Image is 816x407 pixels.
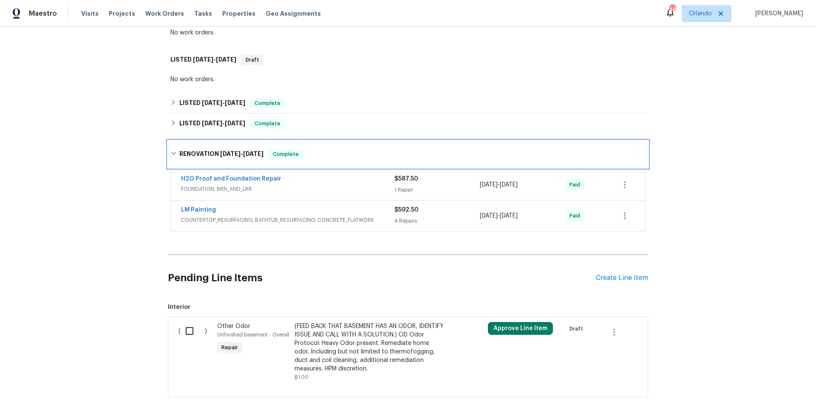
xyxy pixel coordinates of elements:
[179,149,263,159] h6: RENOVATION
[176,319,215,384] div: ( )
[202,120,245,126] span: -
[488,322,553,335] button: Approve Line Item
[170,75,646,84] div: No work orders.
[752,9,803,18] span: [PERSON_NAME]
[181,216,394,224] span: COUNTERTOP_RESURFACING, BATHTUB_RESURFACING, CONCRETE_FLATWORK
[168,303,648,311] span: Interior
[216,57,236,62] span: [DATE]
[170,55,236,65] h6: LISTED
[242,56,263,64] span: Draft
[500,182,518,188] span: [DATE]
[194,11,212,17] span: Tasks
[202,100,222,106] span: [DATE]
[220,151,263,157] span: -
[225,100,245,106] span: [DATE]
[179,98,245,108] h6: LISTED
[689,9,712,18] span: Orlando
[168,46,648,73] div: LISTED [DATE]-[DATE]Draft
[394,217,480,225] div: 4 Repairs
[29,9,57,18] span: Maestro
[193,57,213,62] span: [DATE]
[168,113,648,134] div: LISTED [DATE]-[DATE]Complete
[181,176,281,182] a: H2O Proof and Foundation Repair
[217,323,250,329] span: Other Odor
[220,151,241,157] span: [DATE]
[170,28,646,37] div: No work orders.
[109,9,135,18] span: Projects
[202,120,222,126] span: [DATE]
[480,181,518,189] span: -
[500,213,518,219] span: [DATE]
[81,9,99,18] span: Visits
[193,57,236,62] span: -
[269,150,302,158] span: Complete
[251,99,284,107] span: Complete
[217,332,289,337] span: Unfinished basement - Overall
[168,141,648,168] div: RENOVATION [DATE]-[DATE]Complete
[295,375,309,380] span: $1.00
[596,274,648,282] div: Create Line Item
[218,343,241,352] span: Repair
[394,207,419,213] span: $592.50
[181,185,394,193] span: FOUNDATION, BRN_AND_LRR
[569,325,586,333] span: Draft
[569,181,584,189] span: Paid
[295,322,444,373] div: (FEED BACK THAT BASEMENT HAS AN ODOR, IDENTIFY ISSUE AND CALL WITH A SOLUTION.) OD Odor Protocol:...
[394,176,418,182] span: $587.50
[179,119,245,129] h6: LISTED
[181,207,216,213] a: LM Painting
[266,9,321,18] span: Geo Assignments
[569,212,584,220] span: Paid
[480,182,498,188] span: [DATE]
[168,93,648,113] div: LISTED [DATE]-[DATE]Complete
[168,258,596,298] h2: Pending Line Items
[251,119,284,128] span: Complete
[669,5,675,14] div: 44
[394,186,480,194] div: 1 Repair
[480,213,498,219] span: [DATE]
[480,212,518,220] span: -
[145,9,184,18] span: Work Orders
[243,151,263,157] span: [DATE]
[222,9,255,18] span: Properties
[225,120,245,126] span: [DATE]
[202,100,245,106] span: -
